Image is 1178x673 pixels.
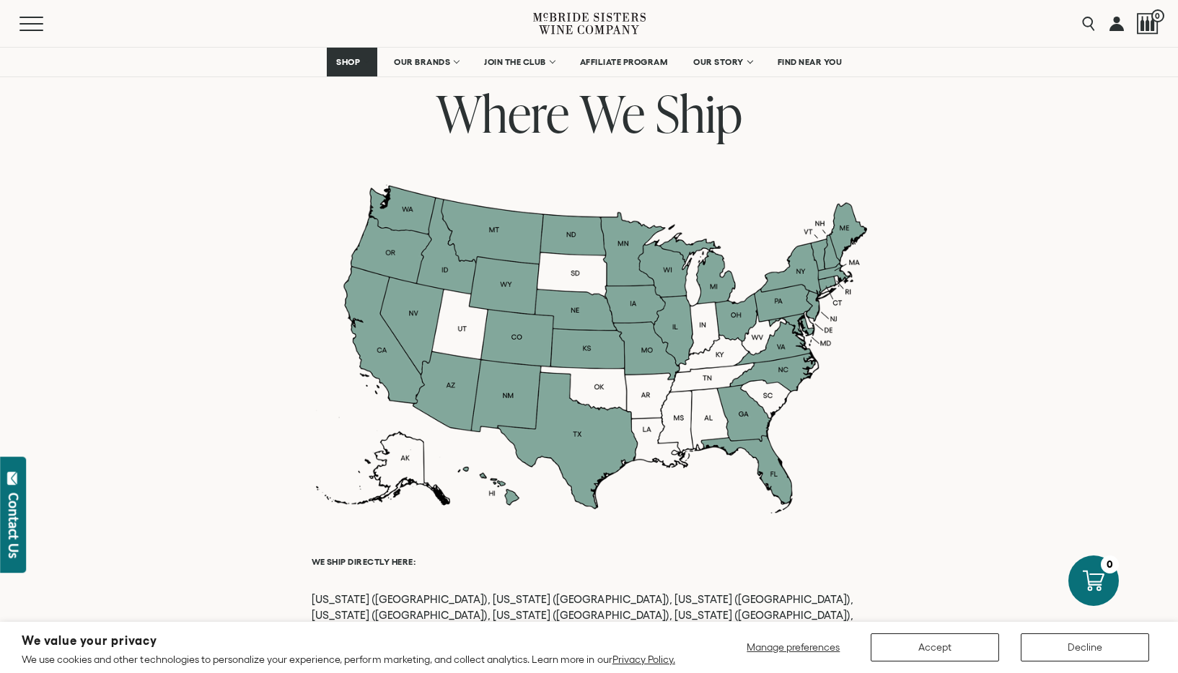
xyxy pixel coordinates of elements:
[1101,555,1119,573] div: 0
[747,641,840,653] span: Manage preferences
[871,633,999,661] button: Accept
[571,48,677,76] a: AFFILIATE PROGRAM
[436,78,569,148] span: Where
[580,57,668,67] span: AFFILIATE PROGRAM
[1021,633,1149,661] button: Decline
[738,633,849,661] button: Manage preferences
[384,48,467,76] a: OUR BRANDS
[612,654,675,665] a: Privacy Policy.
[484,57,546,67] span: JOIN THE CLUB
[684,48,761,76] a: OUR STORY
[1151,9,1164,22] span: 0
[22,653,675,666] p: We use cookies and other technologies to personalize your experience, perform marketing, and coll...
[22,635,675,647] h2: We value your privacy
[6,493,21,558] div: Contact Us
[336,57,361,67] span: SHOP
[580,78,645,148] span: We
[656,78,742,148] span: Ship
[693,57,744,67] span: OUR STORY
[768,48,852,76] a: FIND NEAR YOU
[312,553,867,571] h6: We ship directly here:
[19,17,71,31] button: Mobile Menu Trigger
[475,48,563,76] a: JOIN THE CLUB
[327,48,377,76] a: SHOP
[778,57,843,67] span: FIND NEAR YOU
[394,57,450,67] span: OUR BRANDS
